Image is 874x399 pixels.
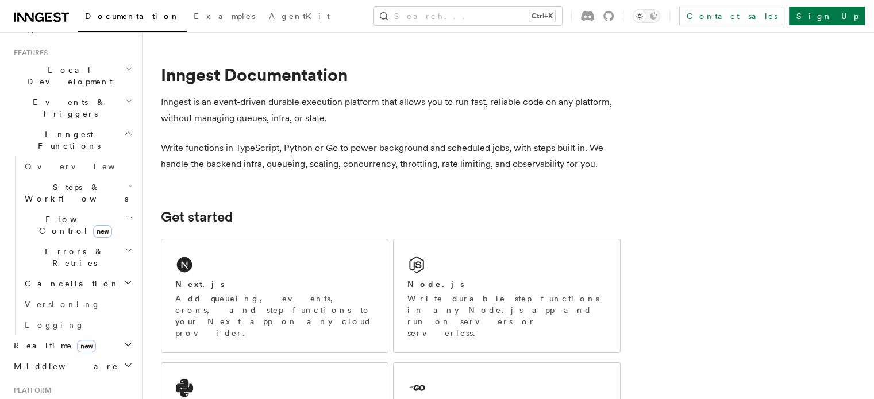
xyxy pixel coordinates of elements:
span: Documentation [85,11,180,21]
span: Features [9,48,48,57]
a: Get started [161,209,233,225]
span: Middleware [9,361,118,372]
button: Flow Controlnew [20,209,135,241]
span: Logging [25,320,84,330]
span: Events & Triggers [9,96,125,119]
p: Inngest is an event-driven durable execution platform that allows you to run fast, reliable code ... [161,94,621,126]
p: Add queueing, events, crons, and step functions to your Next app on any cloud provider. [175,293,374,339]
a: Logging [20,315,135,335]
h2: Node.js [407,278,464,290]
span: AgentKit [269,11,330,21]
button: Cancellation [20,273,135,294]
span: new [93,225,112,238]
button: Search...Ctrl+K [374,7,562,25]
button: Events & Triggers [9,92,135,124]
p: Write durable step functions in any Node.js app and run on servers or serverless. [407,293,606,339]
a: Examples [187,3,262,31]
h1: Inngest Documentation [161,64,621,85]
span: Versioning [25,300,101,309]
a: Node.jsWrite durable step functions in any Node.js app and run on servers or serverless. [393,239,621,353]
span: Platform [9,386,52,395]
a: Sign Up [789,7,865,25]
span: Steps & Workflows [20,181,128,204]
div: Inngest Functions [9,156,135,335]
span: Flow Control [20,214,126,237]
span: Realtime [9,340,96,351]
span: Errors & Retries [20,246,125,269]
a: Next.jsAdd queueing, events, crons, and step functions to your Next app on any cloud provider. [161,239,388,353]
a: Versioning [20,294,135,315]
a: Overview [20,156,135,177]
a: AgentKit [262,3,337,31]
span: new [77,340,96,352]
span: Overview [25,162,143,171]
span: Examples [194,11,255,21]
h2: Next.js [175,278,225,290]
button: Middleware [9,356,135,377]
a: Contact sales [679,7,784,25]
button: Toggle dark mode [633,9,660,23]
button: Steps & Workflows [20,177,135,209]
button: Local Development [9,60,135,92]
span: Local Development [9,64,125,87]
span: Inngest Functions [9,129,124,152]
p: Write functions in TypeScript, Python or Go to power background and scheduled jobs, with steps bu... [161,140,621,172]
button: Realtimenew [9,335,135,356]
kbd: Ctrl+K [529,10,555,22]
span: Cancellation [20,278,120,289]
a: Documentation [78,3,187,32]
button: Errors & Retries [20,241,135,273]
button: Inngest Functions [9,124,135,156]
